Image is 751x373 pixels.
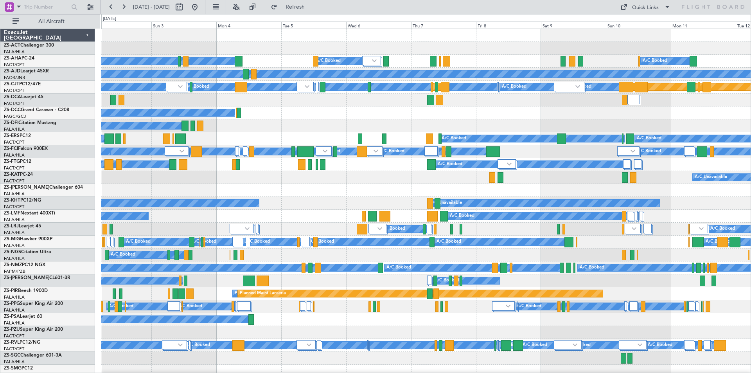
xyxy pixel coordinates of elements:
[4,82,41,86] a: ZS-CJTPC12/47E
[4,101,24,106] a: FACT/CPT
[4,178,24,184] a: FACT/CPT
[648,339,672,351] div: A/C Booked
[4,69,20,74] span: ZS-AJD
[4,108,21,112] span: ZS-DCC
[4,88,24,94] a: FACT/CPT
[4,75,25,81] a: FAOR/JNB
[4,185,49,190] span: ZS-[PERSON_NAME]
[4,204,24,210] a: FACT/CPT
[4,62,24,68] a: FACT/CPT
[4,211,55,216] a: ZS-LMFNextant 400XTi
[240,288,286,299] div: Planned Maint Lanseria
[20,19,83,24] span: All Aircraft
[4,288,48,293] a: ZS-PIRBeech 1900D
[4,56,22,61] span: ZS-AHA
[4,320,25,326] a: FALA/HLA
[267,1,314,13] button: Refresh
[4,366,33,371] a: ZS-SMGPC12
[4,346,24,352] a: FACT/CPT
[437,236,461,248] div: A/C Booked
[4,211,20,216] span: ZS-LMF
[4,139,24,145] a: FACT/CPT
[4,250,51,254] a: ZS-NGSCitation Ultra
[502,81,526,93] div: A/C Booked
[4,263,22,267] span: ZS-NMZ
[4,146,18,151] span: ZS-FCI
[4,263,45,267] a: ZS-NMZPC12 NGX
[4,288,18,293] span: ZS-PIR
[180,150,184,153] img: arrow-gray.svg
[4,268,25,274] a: FAPM/PZB
[4,108,69,112] a: ZS-DCCGrand Caravan - C208
[4,230,25,236] a: FALA/HLA
[4,333,24,339] a: FACT/CPT
[4,217,25,223] a: FALA/HLA
[580,262,604,274] div: A/C Booked
[4,43,20,48] span: ZS-ACT
[4,95,21,99] span: ZS-DCA
[435,275,459,287] div: A/C Booked
[245,236,270,248] div: A/C Booked
[4,121,56,125] a: ZS-DFICitation Mustang
[638,343,642,346] img: arrow-gray.svg
[386,262,411,274] div: A/C Booked
[4,172,33,177] a: ZS-KATPC-24
[637,133,661,144] div: A/C Booked
[523,339,547,351] div: A/C Booked
[4,366,22,371] span: ZS-SMG
[616,1,674,13] button: Quick Links
[506,305,510,308] img: arrow-gray.svg
[4,133,20,138] span: ZS-ERS
[438,159,462,170] div: A/C Booked
[4,276,49,280] span: ZS-[PERSON_NAME]
[4,301,63,306] a: ZS-PPGSuper King Air 200
[4,43,54,48] a: ZS-ACTChallenger 300
[126,236,151,248] div: A/C Booked
[4,224,41,229] a: ZS-LRJLearjet 45
[442,133,466,144] div: A/C Booked
[4,95,43,99] a: ZS-DCALearjet 45
[476,22,541,29] div: Fri 8
[411,22,476,29] div: Thu 7
[695,171,727,183] div: A/C Unavailable
[4,133,31,138] a: ZS-ERSPC12
[281,22,346,29] div: Tue 5
[671,22,736,29] div: Mon 11
[4,327,63,332] a: ZS-PZUSuper King Air 200
[279,4,312,10] span: Refresh
[517,301,541,312] div: A/C Booked
[4,224,19,229] span: ZS-LRJ
[631,150,635,153] img: arrow-gray.svg
[4,327,20,332] span: ZS-PZU
[235,288,263,299] div: Planned Maint
[4,340,40,345] a: ZS-RVLPC12/NG
[4,172,20,177] span: ZS-KAT
[111,249,135,261] div: A/C Booked
[606,22,671,29] div: Sun 10
[377,227,382,230] img: arrow-gray.svg
[4,126,25,132] a: FALA/HLA
[4,359,25,365] a: FALA/HLA
[178,85,183,88] img: arrow-gray.svg
[450,210,474,222] div: A/C Booked
[4,243,25,249] a: FALA/HLA
[4,237,20,241] span: ZS-MIG
[4,146,48,151] a: ZS-FCIFalcon 900EX
[507,162,512,166] img: arrow-gray.svg
[4,82,19,86] span: ZS-CJT
[374,150,378,153] img: arrow-gray.svg
[636,146,661,157] div: A/C Booked
[632,227,636,230] img: arrow-gray.svg
[4,353,20,358] span: ZS-SGC
[4,314,20,319] span: ZS-PSA
[307,343,311,346] img: arrow-gray.svg
[4,185,83,190] a: ZS-[PERSON_NAME]Challenger 604
[4,121,18,125] span: ZS-DFI
[245,227,250,230] img: arrow-gray.svg
[185,81,209,93] div: A/C Booked
[4,165,24,171] a: FACT/CPT
[4,159,20,164] span: ZS-FTG
[4,114,26,119] a: FAGC/GCJ
[305,85,309,88] img: arrow-gray.svg
[573,343,577,346] img: arrow-gray.svg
